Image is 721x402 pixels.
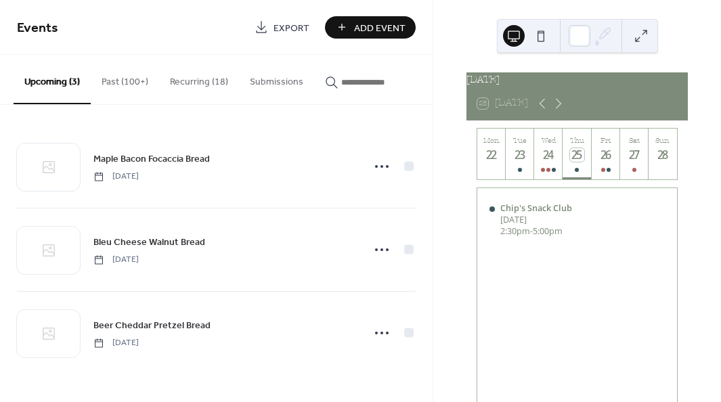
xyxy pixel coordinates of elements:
[93,319,211,333] span: Beer Cheddar Pretzel Bread
[93,234,205,250] a: Bleu Cheese Walnut Bread
[93,152,210,166] span: Maple Bacon Focaccia Bread
[91,55,159,103] button: Past (100+)
[93,171,139,183] span: [DATE]
[500,214,572,225] div: [DATE]
[620,129,649,179] button: Sat27
[506,129,534,179] button: Tue23
[14,55,91,104] button: Upcoming (3)
[534,129,563,179] button: Wed24
[17,15,58,41] span: Events
[649,129,677,179] button: Sun28
[538,135,559,145] div: Wed
[93,317,211,333] a: Beer Cheddar Pretzel Bread
[485,148,498,162] div: 22
[510,135,530,145] div: Tue
[599,148,613,162] div: 26
[628,148,641,162] div: 27
[93,151,210,166] a: Maple Bacon Focaccia Bread
[354,21,406,35] span: Add Event
[596,135,616,145] div: Fri
[500,225,530,237] span: 2:30pm
[500,202,572,214] div: Chip's Snack Club
[570,148,584,162] div: 25
[325,16,416,39] button: Add Event
[542,148,555,162] div: 24
[656,148,670,162] div: 28
[653,135,673,145] div: Sun
[513,148,527,162] div: 23
[530,225,533,237] span: -
[477,129,506,179] button: Mon22
[466,72,688,87] div: [DATE]
[274,21,309,35] span: Export
[592,129,620,179] button: Fri26
[481,135,502,145] div: Mon
[93,337,139,349] span: [DATE]
[567,135,587,145] div: Thu
[159,55,239,103] button: Recurring (18)
[624,135,644,145] div: Sat
[93,236,205,250] span: Bleu Cheese Walnut Bread
[239,55,314,103] button: Submissions
[93,254,139,266] span: [DATE]
[563,129,591,179] button: Thu25
[533,225,563,237] span: 5:00pm
[244,16,320,39] a: Export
